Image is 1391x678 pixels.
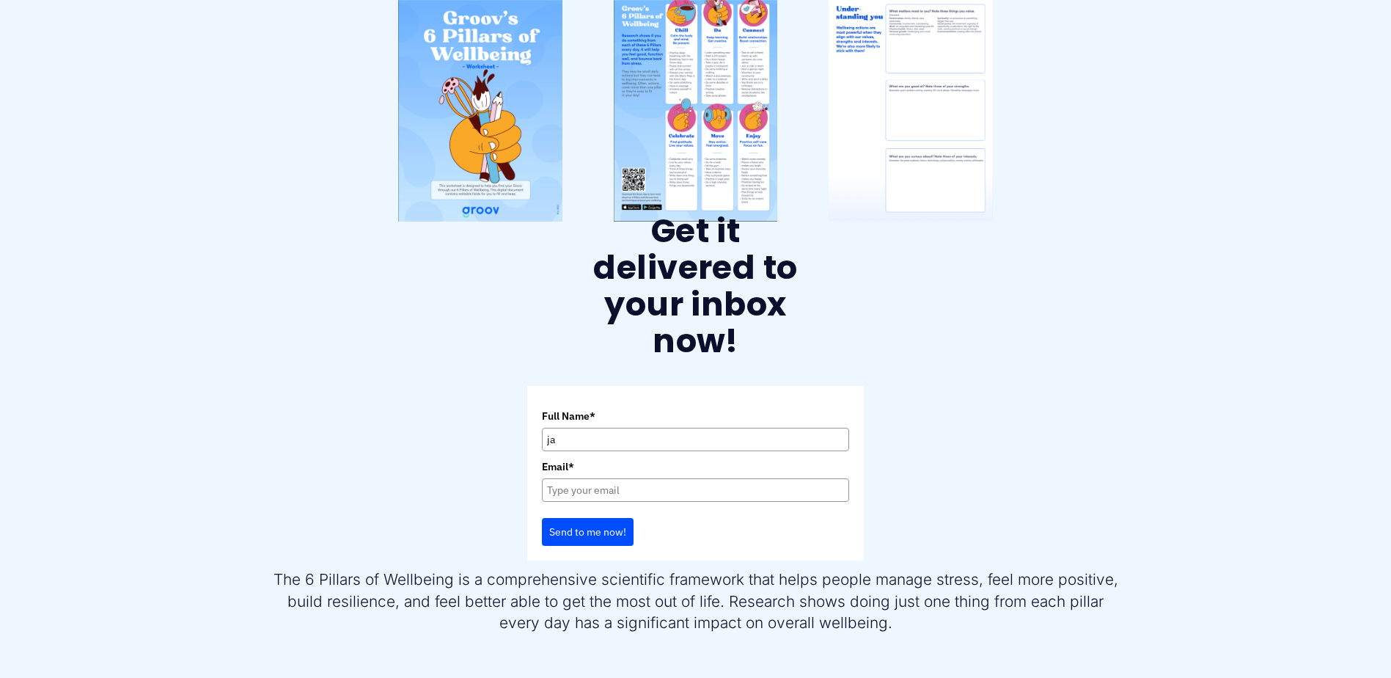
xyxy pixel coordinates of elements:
button: Send to me now! [542,518,634,546]
strong: Get it delivered to your inbox now! [593,208,805,364]
input: Type your email [542,478,849,502]
label: Full Name* [542,408,849,424]
input: Type your name [542,428,849,451]
p: The 6 Pillars of Wellbeing is a comprehensive scientific framework that helps people manage stres... [269,569,1122,633]
label: Email* [542,459,849,475]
